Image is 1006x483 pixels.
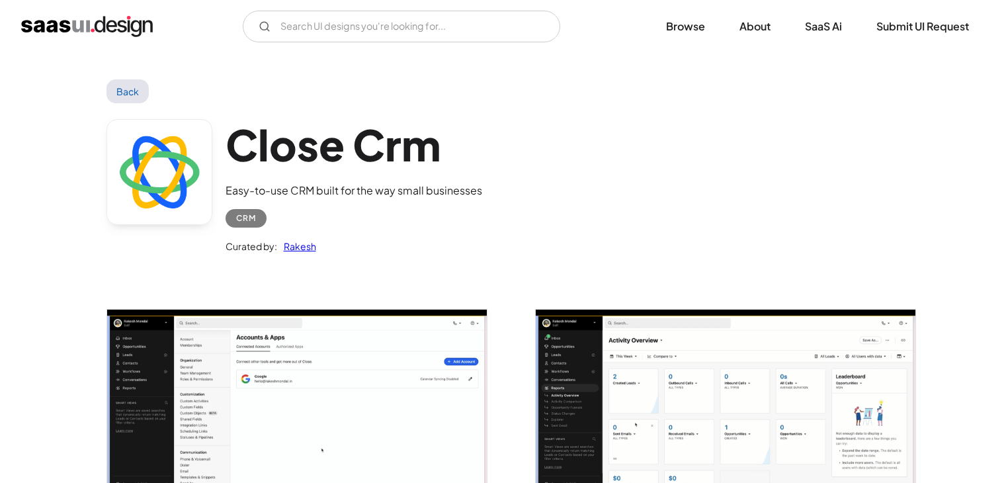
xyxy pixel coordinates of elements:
[106,79,149,103] a: Back
[789,12,858,41] a: SaaS Ai
[243,11,560,42] form: Email Form
[236,210,256,226] div: CRM
[724,12,786,41] a: About
[277,238,316,254] a: Rakesh
[226,119,482,170] h1: Close Crm
[860,12,985,41] a: Submit UI Request
[226,183,482,198] div: Easy-to-use CRM built for the way small businesses
[226,238,277,254] div: Curated by:
[650,12,721,41] a: Browse
[243,11,560,42] input: Search UI designs you're looking for...
[21,16,153,37] a: home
